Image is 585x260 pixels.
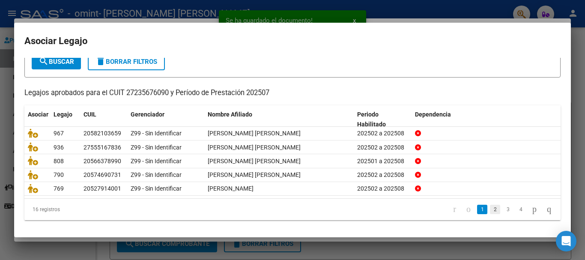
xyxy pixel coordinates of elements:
a: 3 [503,205,513,214]
mat-icon: search [39,56,49,66]
span: RUEDA MANUEL JANO [208,185,254,192]
span: Nombre Afiliado [208,111,252,118]
a: go to next page [528,205,540,214]
a: go to first page [449,205,460,214]
a: go to last page [543,205,555,214]
li: page 3 [501,202,514,217]
div: 202502 a 202508 [357,143,408,152]
a: 2 [490,205,500,214]
span: CUIL [84,111,96,118]
p: Legajos aprobados para el CUIT 27235676090 y Período de Prestación 202507 [24,88,561,99]
span: Asociar [28,111,48,118]
button: Borrar Filtros [88,53,165,70]
div: 202502 a 202508 [357,170,408,180]
span: Z99 - Sin Identificar [131,130,182,137]
div: 20582103659 [84,129,121,138]
span: Periodo Habilitado [357,111,386,128]
span: Z99 - Sin Identificar [131,158,182,164]
span: Gerenciador [131,111,164,118]
datatable-header-cell: Periodo Habilitado [354,105,412,134]
div: 27555167836 [84,143,121,152]
datatable-header-cell: Nombre Afiliado [204,105,354,134]
span: Dependencia [415,111,451,118]
span: Buscar [39,58,74,66]
span: 769 [54,185,64,192]
span: 936 [54,144,64,151]
a: go to previous page [463,205,475,214]
datatable-header-cell: Dependencia [412,105,561,134]
a: 4 [516,205,526,214]
a: 1 [477,205,487,214]
h2: Asociar Legajo [24,33,561,49]
button: Buscar [32,54,81,69]
span: Borrar Filtros [96,58,157,66]
span: BRUNSTEIN SOTO ISAAC AGUSTIN [208,171,301,178]
span: TOLEDO FELICIA JULIA [208,144,301,151]
datatable-header-cell: Gerenciador [127,105,204,134]
div: 20566378990 [84,156,121,166]
datatable-header-cell: Legajo [50,105,80,134]
li: page 1 [476,202,489,217]
span: ROMEO RASJIDO BRANDON MIRKO EMIR [208,158,301,164]
span: GOMEZ SANTINO LEONEL [208,130,301,137]
div: 20574690731 [84,170,121,180]
div: 16 registros [24,199,130,220]
datatable-header-cell: Asociar [24,105,50,134]
span: 967 [54,130,64,137]
span: Z99 - Sin Identificar [131,185,182,192]
span: Z99 - Sin Identificar [131,144,182,151]
div: 202502 a 202508 [357,184,408,194]
mat-icon: delete [96,56,106,66]
div: 202501 a 202508 [357,156,408,166]
datatable-header-cell: CUIL [80,105,127,134]
span: 790 [54,171,64,178]
div: 202502 a 202508 [357,129,408,138]
div: Open Intercom Messenger [556,231,576,251]
div: 20527914001 [84,184,121,194]
span: Legajo [54,111,72,118]
li: page 4 [514,202,527,217]
li: page 2 [489,202,501,217]
span: 808 [54,158,64,164]
span: Z99 - Sin Identificar [131,171,182,178]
